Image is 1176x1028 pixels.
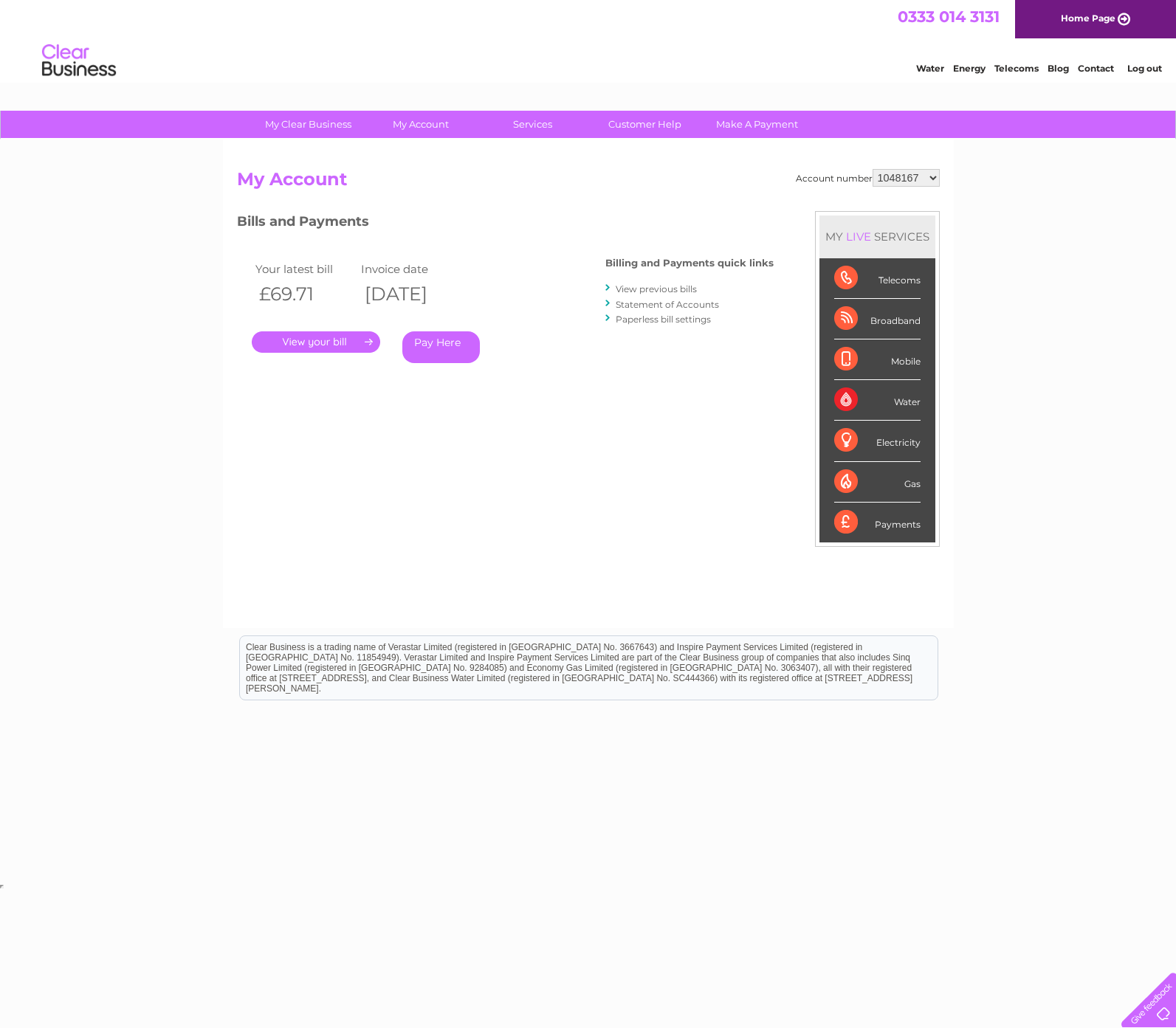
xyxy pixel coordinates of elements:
[898,7,1000,26] a: 0333 014 3131
[616,314,711,325] a: Paperless bill settings
[357,279,464,309] th: [DATE]
[41,38,117,83] img: logo.png
[834,503,921,542] div: Payments
[834,462,921,503] div: Gas
[237,169,940,197] h2: My Account
[834,339,921,380] div: Mobile
[472,111,594,138] a: Services
[819,215,935,258] div: MY SERVICES
[696,111,818,138] a: Make A Payment
[1127,63,1162,74] a: Log out
[252,279,358,309] th: £69.71
[252,331,380,353] a: .
[605,258,774,269] h4: Billing and Payments quick links
[252,259,358,279] td: Your latest bill
[1048,63,1069,74] a: Blog
[237,211,774,237] h3: Bills and Payments
[402,331,480,363] a: Pay Here
[843,230,874,244] div: LIVE
[916,63,944,74] a: Water
[834,258,921,299] div: Telecoms
[834,299,921,339] div: Broadband
[357,259,464,279] td: Invoice date
[240,8,938,72] div: Clear Business is a trading name of Verastar Limited (registered in [GEOGRAPHIC_DATA] No. 3667643...
[616,299,719,310] a: Statement of Accounts
[584,111,706,138] a: Customer Help
[834,380,921,421] div: Water
[834,421,921,461] div: Electricity
[796,169,940,187] div: Account number
[247,111,369,138] a: My Clear Business
[616,283,697,294] a: View previous bills
[360,111,481,138] a: My Account
[953,63,986,74] a: Energy
[994,63,1039,74] a: Telecoms
[1078,63,1114,74] a: Contact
